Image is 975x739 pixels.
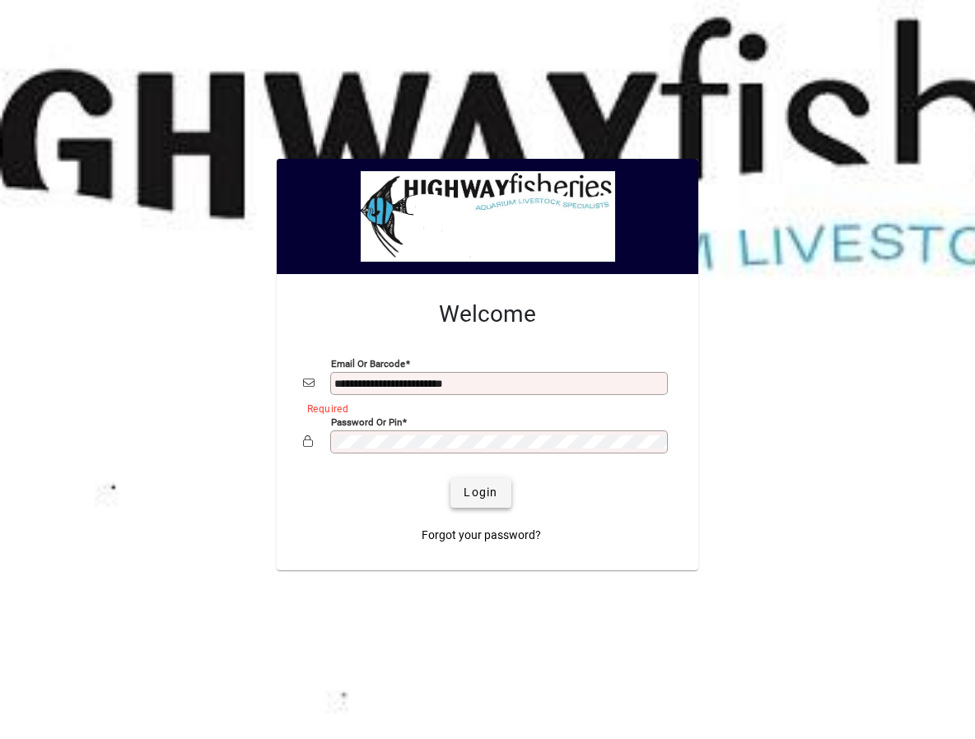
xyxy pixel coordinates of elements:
mat-label: Password or Pin [331,416,402,427]
mat-label: Email or Barcode [331,357,405,369]
span: Login [464,484,497,501]
mat-error: Required [307,399,659,416]
button: Login [450,478,511,508]
h2: Welcome [303,300,672,328]
a: Forgot your password? [415,521,548,551]
span: Forgot your password? [422,527,541,544]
